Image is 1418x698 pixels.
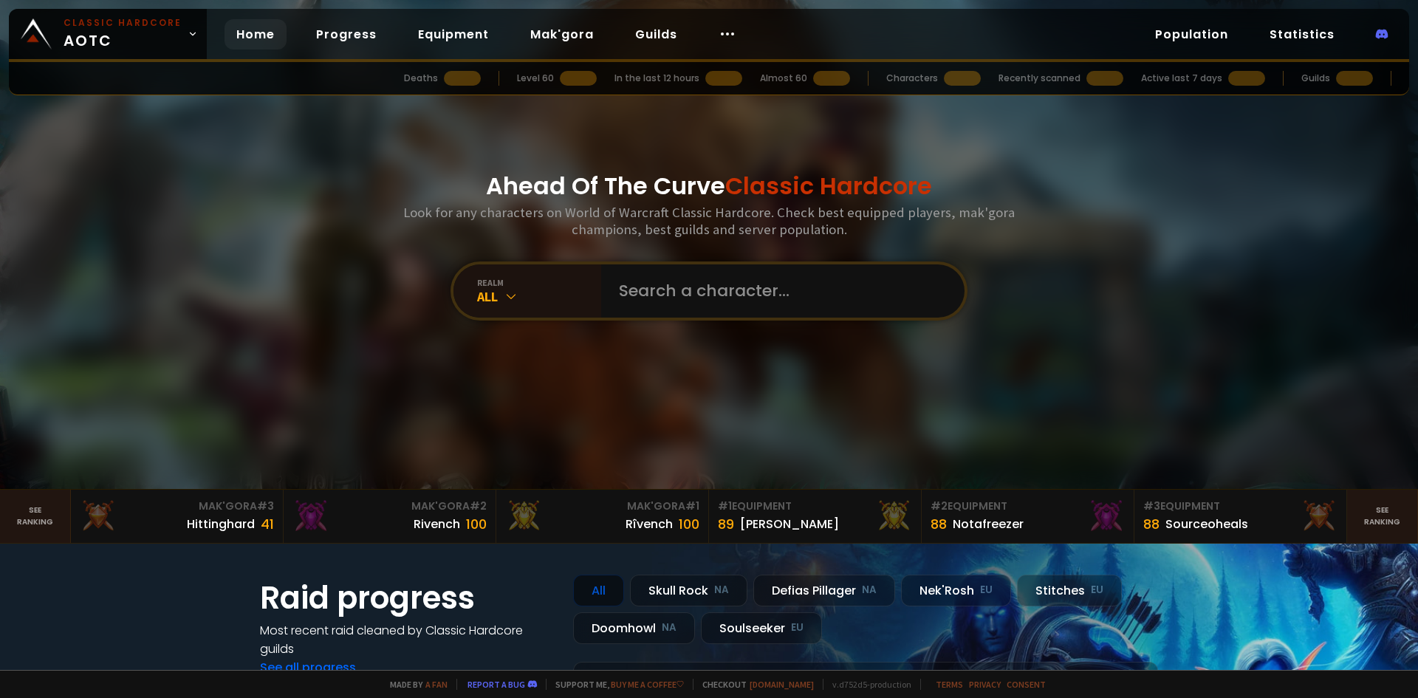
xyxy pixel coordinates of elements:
h1: Ahead Of The Curve [486,168,932,204]
div: Equipment [931,499,1125,514]
a: Mak'Gora#3Hittinghard41 [71,490,284,543]
div: All [573,575,624,606]
span: AOTC [64,16,182,52]
a: Mak'gora [518,19,606,49]
input: Search a character... [610,264,947,318]
h1: Raid progress [260,575,555,621]
small: EU [1091,583,1103,598]
div: Mak'Gora [505,499,699,514]
a: Mak'Gora#2Rivench100 [284,490,496,543]
a: Privacy [969,679,1001,690]
span: Made by [381,679,448,690]
a: Buy me a coffee [611,679,684,690]
a: See all progress [260,659,356,676]
a: Classic HardcoreAOTC [9,9,207,59]
div: Equipment [1143,499,1337,514]
div: 88 [1143,514,1160,534]
span: # 1 [685,499,699,513]
span: Classic Hardcore [725,169,932,202]
div: 100 [679,514,699,534]
a: [DOMAIN_NAME] [750,679,814,690]
div: Hittinghard [187,515,255,533]
a: Home [225,19,287,49]
a: Mak'Gora#1Rîvench100 [496,490,709,543]
span: Checkout [693,679,814,690]
div: Rîvench [626,515,673,533]
span: # 1 [718,499,732,513]
div: 88 [931,514,947,534]
h3: Look for any characters on World of Warcraft Classic Hardcore. Check best equipped players, mak'g... [397,204,1021,238]
div: Soulseeker [701,612,822,644]
small: NA [714,583,729,598]
span: Support me, [546,679,684,690]
h4: Most recent raid cleaned by Classic Hardcore guilds [260,621,555,658]
div: Skull Rock [630,575,747,606]
small: Classic Hardcore [64,16,182,30]
div: 41 [261,514,274,534]
small: NA [662,620,677,635]
div: realm [477,277,601,288]
div: All [477,288,601,305]
div: Recently scanned [999,72,1080,85]
div: Active last 7 days [1141,72,1222,85]
a: #1Equipment89[PERSON_NAME] [709,490,922,543]
div: Level 60 [517,72,554,85]
div: Mak'Gora [80,499,274,514]
div: Doomhowl [573,612,695,644]
small: NA [862,583,877,598]
span: # 2 [470,499,487,513]
span: # 3 [257,499,274,513]
div: [PERSON_NAME] [740,515,839,533]
div: Nek'Rosh [901,575,1011,606]
div: 89 [718,514,734,534]
div: Deaths [404,72,438,85]
span: # 3 [1143,499,1160,513]
a: Guilds [623,19,689,49]
div: Notafreezer [953,515,1024,533]
a: #2Equipment88Notafreezer [922,490,1134,543]
a: Equipment [406,19,501,49]
a: Statistics [1258,19,1346,49]
div: Mak'Gora [292,499,487,514]
div: Sourceoheals [1165,515,1248,533]
a: Population [1143,19,1240,49]
div: Guilds [1301,72,1330,85]
a: Consent [1007,679,1046,690]
div: Equipment [718,499,912,514]
div: Characters [886,72,938,85]
small: EU [791,620,804,635]
a: Report a bug [467,679,525,690]
div: Stitches [1017,575,1122,606]
a: Terms [936,679,963,690]
div: Rivench [414,515,460,533]
div: 100 [466,514,487,534]
a: a fan [425,679,448,690]
a: #3Equipment88Sourceoheals [1134,490,1347,543]
div: Almost 60 [760,72,807,85]
a: Progress [304,19,388,49]
small: EU [980,583,993,598]
a: Seeranking [1347,490,1418,543]
div: Defias Pillager [753,575,895,606]
span: # 2 [931,499,948,513]
span: v. d752d5 - production [823,679,911,690]
div: In the last 12 hours [614,72,699,85]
